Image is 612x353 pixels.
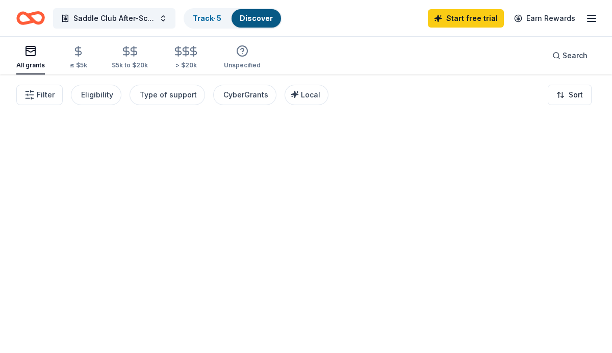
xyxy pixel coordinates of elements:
button: > $20k [172,41,199,74]
a: Discover [240,14,273,22]
a: Earn Rewards [508,9,581,28]
a: Home [16,6,45,30]
div: $5k to $20k [112,61,148,69]
button: Saddle Club After-School [53,8,175,29]
span: Filter [37,89,55,101]
div: ≤ $5k [69,61,87,69]
div: > $20k [172,61,199,69]
button: Local [285,85,328,105]
button: Type of support [130,85,205,105]
button: Filter [16,85,63,105]
button: $5k to $20k [112,41,148,74]
div: CyberGrants [223,89,268,101]
div: Type of support [140,89,197,101]
button: Sort [548,85,592,105]
div: All grants [16,61,45,69]
button: ≤ $5k [69,41,87,74]
button: Unspecified [224,41,261,74]
button: All grants [16,41,45,74]
a: Start free trial [428,9,504,28]
span: Sort [569,89,583,101]
button: Eligibility [71,85,121,105]
span: Local [301,90,320,99]
a: Track· 5 [193,14,221,22]
button: Track· 5Discover [184,8,282,29]
span: Search [563,49,588,62]
span: Saddle Club After-School [73,12,155,24]
div: Unspecified [224,61,261,69]
button: Search [544,45,596,66]
div: Eligibility [81,89,113,101]
button: CyberGrants [213,85,276,105]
